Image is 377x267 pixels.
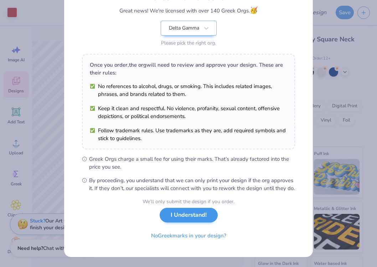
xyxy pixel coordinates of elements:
li: Follow trademark rules. Use trademarks as they are, add required symbols and stick to guidelines. [90,127,287,142]
span: 🥳 [250,6,258,15]
div: We’ll only submit the design if you order. [143,198,234,205]
button: I Understand! [160,208,218,222]
div: Once you order, the org will need to review and approve your design. These are their rules: [90,61,287,77]
button: NoGreekmarks in your design? [145,229,232,243]
div: Great news! We're licensed with over 140 Greek Orgs. [119,6,258,15]
li: Keep it clean and respectful. No violence, profanity, sexual content, offensive depictions, or po... [90,104,287,120]
li: No references to alcohol, drugs, or smoking. This includes related images, phrases, and brands re... [90,82,287,98]
span: By proceeding, you understand that we can only print your design if the org approves it. If they ... [89,176,295,192]
span: Greek Orgs charge a small fee for using their marks. That’s already factored into the price you see. [89,155,295,171]
div: Please pick the right org. [161,39,217,47]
